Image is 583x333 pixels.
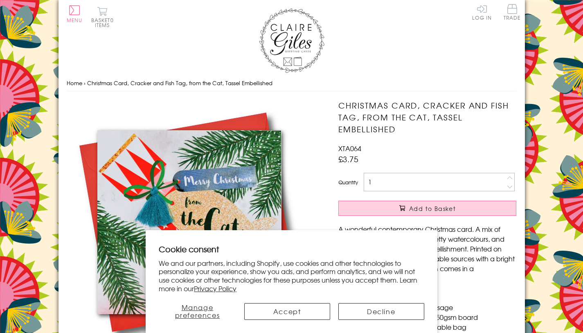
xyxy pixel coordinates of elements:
p: We and our partners, including Shopify, use cookies and other technologies to personalize your ex... [159,259,424,293]
a: Trade [504,4,521,22]
span: › [84,79,86,87]
nav: breadcrumbs [67,75,517,92]
span: Christmas Card, Cracker and Fish Tag, from the Cat, Tassel Embellished [87,79,272,87]
button: Menu [67,5,83,23]
span: Menu [67,16,83,24]
label: Quantity [338,179,358,186]
button: Add to Basket [338,201,516,216]
span: £3.75 [338,153,358,165]
a: Privacy Policy [194,283,236,293]
h2: Cookie consent [159,243,424,255]
button: Accept [244,303,330,320]
span: Add to Basket [409,204,456,213]
a: Log In [472,4,492,20]
span: Trade [504,4,521,20]
button: Manage preferences [159,303,236,320]
p: A wonderful contemporary Christmas card. A mix of bright [PERSON_NAME] and pretty watercolours, a... [338,224,516,283]
span: Manage preferences [175,302,220,320]
h1: Christmas Card, Cracker and Fish Tag, from the Cat, Tassel Embellished [338,100,516,135]
span: 0 items [95,16,114,29]
button: Basket0 items [91,7,114,27]
span: XTA064 [338,143,361,153]
button: Decline [338,303,424,320]
img: Claire Giles Greetings Cards [259,8,324,73]
a: Home [67,79,82,87]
